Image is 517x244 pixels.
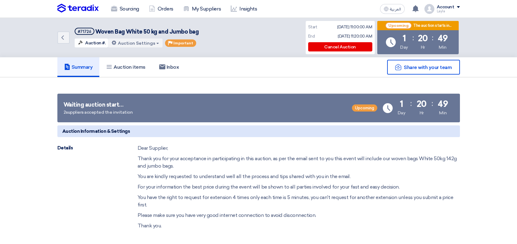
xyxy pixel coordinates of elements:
div: Hr [421,44,425,51]
p: Thank you for your acceptance in participating in this auction, as per the email sent to you this... [138,155,460,170]
p: Thank you. [138,222,460,230]
span: Upcoming [352,104,377,112]
h5: Auction Information & Settings [57,125,460,137]
a: Insights [226,2,262,16]
span: Upcoming [385,22,412,29]
p: Please make sure you have very good internet connection to avoid disconnection. [138,212,460,219]
div: Min [439,110,447,116]
div: : [432,32,433,43]
div: 49 [438,34,448,43]
div: Details [57,144,138,152]
div: [DATE] 11:00:00 AM [337,24,372,30]
span: Share with your team [404,64,452,70]
p: You are kindly requested to understand well all the process and tips shared with you in the email. [138,173,460,180]
span: suppliers accepted the invitation [66,110,133,115]
p: For your information the best price during the event will be shown to all parties involved for yo... [138,183,460,191]
a: Inbox [152,57,186,77]
p: Dear Supplier, [138,144,460,152]
div: Min [439,44,447,51]
img: profile_test.png [424,4,434,14]
div: : [432,98,433,109]
div: 20 [418,34,428,43]
div: Start [308,24,317,30]
a: Sourcing [106,2,144,16]
div: 1 [403,34,406,43]
div: Layla [437,10,460,13]
a: Orders [144,2,178,16]
div: 2 [64,109,133,116]
div: End [308,33,315,39]
div: Cancel Auction [308,42,372,51]
a: My Suppliers [178,2,226,16]
div: Hr [420,110,424,116]
a: Summary [57,57,100,77]
img: Teradix logo [57,4,99,13]
div: The auction starts in... [413,23,451,28]
span: Auction [85,40,101,46]
button: Auction Settings [108,39,163,47]
span: العربية [390,7,401,11]
div: Account [437,5,454,10]
a: Auction items [99,57,152,77]
div: 49 [438,100,448,108]
div: Waiting auction start… [64,101,133,109]
span: Important [173,41,193,45]
div: : [412,32,414,43]
div: Day [398,110,406,116]
div: [DATE] 11:20:00 AM [338,33,372,39]
div: Day [400,44,408,51]
div: 20 [417,100,427,108]
div: : [410,98,412,109]
h5: Woven Bag White 50 kg and Jumbo bag [75,28,199,35]
p: You have the right to request for extension 4 times only each time is 5 minutes, you can't reques... [138,194,460,209]
h5: Auction items [106,64,146,70]
button: العربية [380,4,405,14]
h5: Inbox [159,64,179,70]
div: 1 [400,100,403,108]
span: Woven Bag White 50 kg and Jumbo bag [95,28,199,35]
h5: Summary [64,64,93,70]
div: #71726 [78,30,91,34]
span: #. [102,40,105,46]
